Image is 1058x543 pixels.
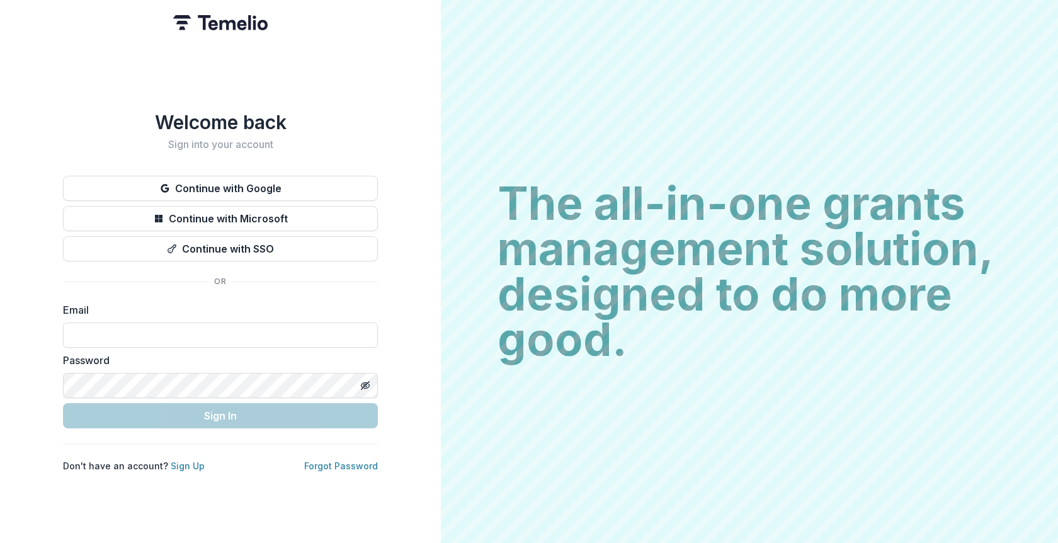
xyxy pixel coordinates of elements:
[63,139,378,151] h2: Sign into your account
[63,176,378,201] button: Continue with Google
[63,403,378,428] button: Sign In
[304,460,378,471] a: Forgot Password
[63,459,205,472] p: Don't have an account?
[171,460,205,471] a: Sign Up
[355,375,375,396] button: Toggle password visibility
[173,15,268,30] img: Temelio
[63,302,370,317] label: Email
[63,111,378,134] h1: Welcome back
[63,236,378,261] button: Continue with SSO
[63,353,370,368] label: Password
[63,206,378,231] button: Continue with Microsoft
